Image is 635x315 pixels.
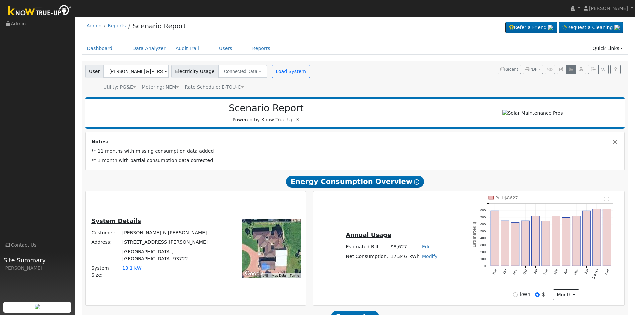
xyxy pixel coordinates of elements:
button: Login As [576,65,586,74]
td: [GEOGRAPHIC_DATA], [GEOGRAPHIC_DATA] 93722 [121,247,210,263]
text: [DATE] [592,268,600,279]
td: kWh [408,252,421,261]
img: retrieve [614,25,620,30]
text: May [573,268,579,276]
text: Feb [543,268,548,275]
a: Quick Links [587,42,628,55]
rect: onclick="" [603,209,611,266]
rect: onclick="" [501,221,509,266]
button: Edit User [557,65,566,74]
button: Map Data [272,273,286,278]
td: Net Consumption: [345,252,389,261]
td: Customer: [90,228,121,238]
img: Google [243,269,265,278]
text: Dec [522,268,528,275]
span: [PERSON_NAME] [589,6,628,11]
text: Nov [512,268,518,275]
td: [PERSON_NAME] & [PERSON_NAME] [121,228,210,238]
td: Estimated Bill: [345,242,389,252]
rect: onclick="" [491,211,499,266]
rect: onclick="" [572,216,580,266]
rect: onclick="" [562,217,570,266]
button: Recent [498,65,521,74]
div: [PERSON_NAME] [3,265,71,272]
text: Pull $8627 [495,195,518,200]
text: Estimated $ [472,221,477,248]
td: 17,346 [389,252,408,261]
text: 800 [480,208,486,212]
text: Oct [502,268,508,275]
a: Audit Trail [171,42,204,55]
div: Metering: NEM [142,84,179,91]
a: Terms (opens in new tab) [290,274,299,277]
text: 200 [480,250,486,254]
input: kWh [513,292,518,297]
a: Request a Cleaning [559,22,623,33]
img: retrieve [35,304,40,309]
u: System Details [91,218,141,224]
button: Multi-Series Graph [566,65,576,74]
text: Sep [492,268,498,275]
a: Refer a Friend [505,22,557,33]
div: Utility: PG&E [103,84,136,91]
label: $ [542,291,545,298]
i: Show Help [414,179,419,185]
button: Connected Data [218,65,267,78]
button: PDF [523,65,543,74]
img: retrieve [548,25,553,30]
rect: onclick="" [511,222,519,266]
button: Close [612,138,619,145]
text: 0 [484,264,486,268]
button: month [553,289,579,301]
a: Help Link [610,65,621,74]
button: Load System [272,65,310,78]
strong: Notes: [91,139,109,144]
u: Annual Usage [346,232,391,238]
rect: onclick="" [593,209,601,266]
h2: Scenario Report [92,103,440,114]
a: Open this area in Google Maps (opens a new window) [243,269,265,278]
img: Know True-Up [5,4,75,19]
span: Energy Consumption Overview [286,176,424,188]
td: [STREET_ADDRESS][PERSON_NAME] [121,238,210,247]
div: Powered by Know True-Up ® [89,103,444,123]
text: 300 [480,243,486,247]
span: User [85,65,104,78]
text: 500 [480,229,486,233]
text: Mar [553,268,559,275]
span: PDF [525,67,537,72]
span: Site Summary [3,256,71,265]
img: Solar Maintenance Pros [502,110,563,117]
text: Apr [563,268,569,274]
a: Modify [422,254,438,259]
text: 600 [480,222,486,226]
text: 100 [480,257,486,261]
a: Scenario Report [133,22,186,30]
rect: onclick="" [542,221,550,266]
td: System Size: [90,263,121,280]
td: Address: [90,238,121,247]
button: Keyboard shortcuts [263,273,267,278]
text: 400 [480,236,486,240]
span: Electricity Usage [171,65,218,78]
rect: onclick="" [552,216,560,266]
button: Export Interval Data [588,65,598,74]
a: Data Analyzer [127,42,171,55]
input: Select a User [103,65,169,78]
rect: onclick="" [583,211,591,266]
a: Edit [422,244,431,249]
text:  [604,196,609,201]
label: kWh [520,291,530,298]
td: System Size [121,263,210,280]
a: Users [214,42,237,55]
rect: onclick="" [532,216,540,266]
a: Dashboard [82,42,118,55]
a: Reports [247,42,275,55]
span: 13.1 kW [122,265,142,271]
a: Reports [108,23,126,28]
td: ** 1 month with partial consumption data corrected [90,156,620,165]
span: Alias: None [185,84,244,90]
text: Jan [533,268,538,275]
button: Settings [598,65,609,74]
td: $8,627 [389,242,408,252]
